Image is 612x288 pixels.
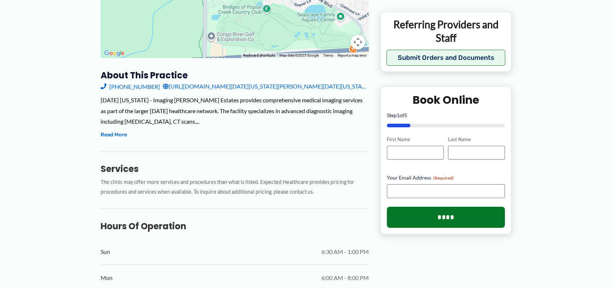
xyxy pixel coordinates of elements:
[101,70,369,81] h3: About this practice
[101,95,369,127] div: [DATE] [US_STATE] - Imaging [PERSON_NAME] Estates provides comprehensive medical imaging services...
[397,112,400,118] span: 1
[243,53,275,58] button: Keyboard shortcuts
[101,131,127,139] button: Read More
[279,53,319,57] span: Map data ©2025 Google
[101,163,369,174] h3: Services
[387,174,505,181] label: Your Email Address
[387,50,506,66] button: Submit Orders and Documents
[448,136,505,143] label: Last Name
[101,272,113,283] span: Mon
[404,112,407,118] span: 5
[101,246,110,257] span: Sun
[101,81,160,92] a: [PHONE_NUMBER]
[387,113,505,118] p: Step of
[387,136,444,143] label: First Name
[101,221,369,232] h3: Hours of Operation
[101,177,369,197] p: The clinic may offer more services and procedures than what is listed. Expected Healthcare provid...
[321,246,369,257] span: 6:30 AM - 1:00 PM
[387,93,505,107] h2: Book Online
[351,35,365,49] button: Map camera controls
[338,53,367,57] a: Report a map error
[321,272,369,283] span: 6:00 AM - 8:00 PM
[433,175,454,180] span: (Required)
[323,53,333,57] a: Terms (opens in new tab)
[102,49,126,58] a: Open this area in Google Maps (opens a new window)
[102,49,126,58] img: Google
[387,18,506,44] p: Referring Providers and Staff
[163,81,369,92] a: [URL][DOMAIN_NAME][DATE][US_STATE][PERSON_NAME][DATE][US_STATE]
